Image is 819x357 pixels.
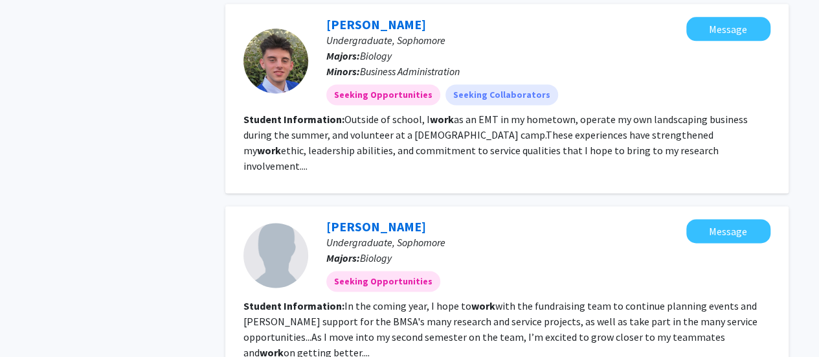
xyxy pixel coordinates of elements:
[243,299,344,312] b: Student Information:
[243,113,748,172] fg-read-more: Outside of school, I as an EMT in my hometown, operate my own landscaping business during the sum...
[326,251,360,264] b: Majors:
[326,218,426,235] a: [PERSON_NAME]
[326,65,360,78] b: Minors:
[686,219,770,243] button: Message Cooper Larkin
[360,251,392,264] span: Biology
[10,299,55,347] iframe: Chat
[686,17,770,41] button: Message Alexander Grubbs
[326,49,360,62] b: Majors:
[326,16,426,32] a: [PERSON_NAME]
[360,49,392,62] span: Biology
[326,271,440,292] mat-chip: Seeking Opportunities
[326,34,445,47] span: Undergraduate, Sophomore
[360,65,460,78] span: Business Administration
[326,84,440,105] mat-chip: Seeking Opportunities
[471,299,495,312] b: work
[257,144,281,157] b: work
[430,113,454,126] b: work
[445,84,558,105] mat-chip: Seeking Collaborators
[326,236,445,249] span: Undergraduate, Sophomore
[243,113,344,126] b: Student Information:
